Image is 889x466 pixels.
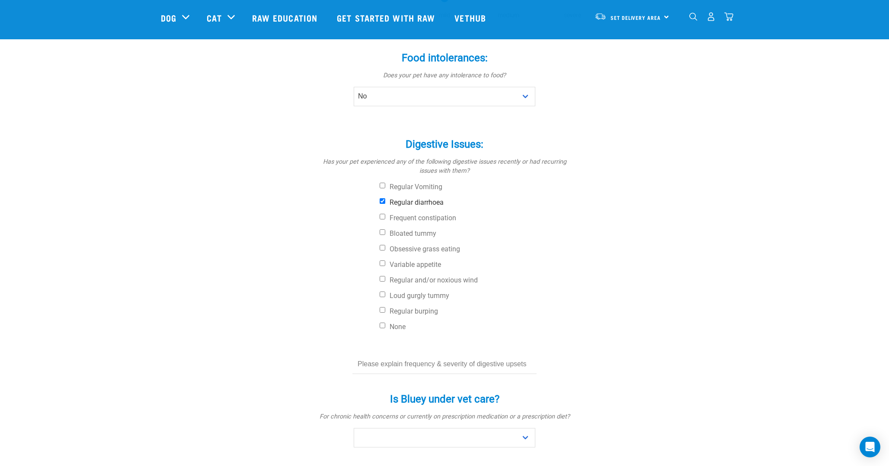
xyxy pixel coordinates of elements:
[161,11,176,24] a: Dog
[380,245,574,254] label: Obsessive grass eating
[315,412,574,422] p: For chronic health concerns or currently on prescription medication or a prescription diet?
[207,11,221,24] a: Cat
[380,260,385,266] input: Variable appetite
[380,260,574,269] label: Variable appetite
[380,183,574,191] label: Regular Vomiting
[315,136,574,152] label: Digestive Issues:
[380,292,574,300] label: Loud gurgly tummy
[352,355,537,374] input: Please explain further, including the frequency and severity of the digestive upsets
[380,307,385,313] input: Regular burping
[380,276,385,282] input: Regular and/or noxious wind
[315,391,574,407] label: Is Bluey under vet care?
[315,71,574,80] p: Does your pet have any intolerance to food?
[243,0,328,35] a: Raw Education
[689,13,697,21] img: home-icon-1@2x.png
[380,198,574,207] label: Regular diarrhoea
[724,12,733,21] img: home-icon@2x.png
[380,214,574,222] label: Frequent constipation
[707,12,716,21] img: user.png
[380,245,385,250] input: Obsessive grass eating
[380,276,574,285] label: Regular and/or noxious wind
[860,437,880,457] div: Open Intercom Messenger
[380,229,385,235] input: Bloated tummy
[595,13,606,20] img: van-moving.png
[380,183,385,188] input: Regular Vomiting
[328,0,446,35] a: Get started with Raw
[380,323,385,328] input: None
[380,229,574,238] label: Bloated tummy
[446,0,497,35] a: Vethub
[611,16,661,19] span: Set Delivery Area
[380,198,385,204] input: Regular diarrhoea
[380,214,385,219] input: Frequent constipation
[380,292,385,297] input: Loud gurgly tummy
[315,157,574,176] p: Has your pet experienced any of the following digestive issues recently or had recurring issues w...
[380,307,574,316] label: Regular burping
[380,323,574,331] label: None
[315,50,574,66] label: Food intolerances:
